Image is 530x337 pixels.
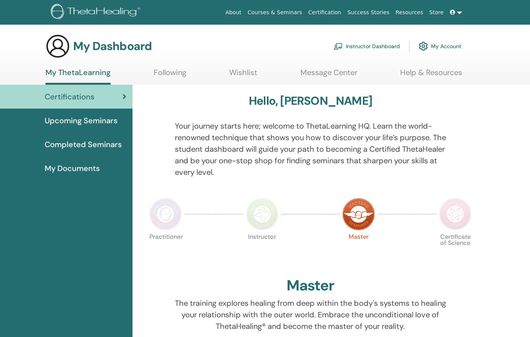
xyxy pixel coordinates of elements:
[426,5,447,20] a: Store
[175,297,446,332] p: The training explores healing from deep within the body's systems to healing your relationship wi...
[246,198,278,230] img: Instructor
[334,38,400,55] a: Instructor Dashboard
[400,68,462,83] a: Help & Resources
[305,5,344,20] a: Certification
[439,198,471,230] img: Certificate of Science
[287,277,334,295] h2: Master
[344,5,392,20] a: Success Stories
[222,5,244,20] a: About
[334,43,343,50] img: chalkboard-teacher.svg
[45,68,111,85] a: My ThetaLearning
[249,94,372,108] h3: Hello, [PERSON_NAME]
[45,139,122,150] span: Completed Seminars
[51,4,143,21] img: logo.png
[439,234,471,266] p: Certificate of Science
[45,34,70,59] img: generic-user-icon.jpg
[154,68,186,83] a: Following
[229,68,257,83] a: Wishlist
[245,5,305,20] a: Courses & Seminars
[392,5,426,20] a: Resources
[149,198,182,230] img: Practitioner
[342,198,375,230] img: Master
[45,115,117,126] span: Upcoming Seminars
[175,120,446,178] p: Your journey starts here; welcome to ThetaLearning HQ. Learn the world-renowned technique that sh...
[300,68,357,83] a: Message Center
[149,234,182,266] p: Practitioner
[419,40,428,53] img: cog.svg
[342,234,375,266] p: Master
[45,91,94,102] span: Certifications
[246,234,278,266] p: Instructor
[419,38,461,55] a: My Account
[45,163,100,174] span: My Documents
[73,39,152,53] h3: My Dashboard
